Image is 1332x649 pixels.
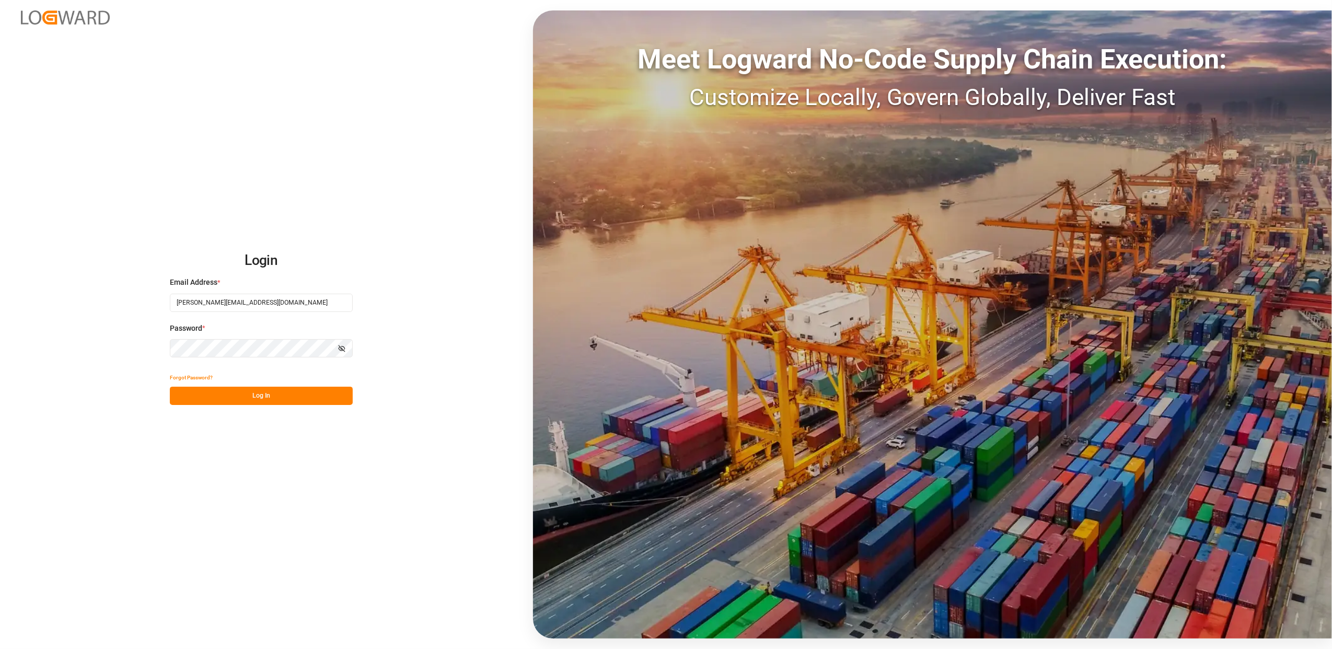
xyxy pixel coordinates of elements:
h2: Login [170,244,353,277]
img: Logward_new_orange.png [21,10,110,25]
button: Forgot Password? [170,368,213,387]
div: Meet Logward No-Code Supply Chain Execution: [533,39,1332,80]
input: Enter your email [170,294,353,312]
span: Email Address [170,277,217,288]
span: Password [170,323,202,334]
div: Customize Locally, Govern Globally, Deliver Fast [533,80,1332,114]
button: Log In [170,387,353,405]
